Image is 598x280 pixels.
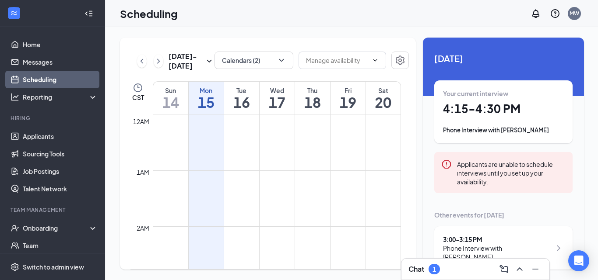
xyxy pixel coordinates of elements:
[434,211,573,219] div: Other events for [DATE]
[131,117,151,126] div: 12am
[153,82,188,114] a: September 14, 2025
[133,83,143,93] svg: Clock
[366,82,401,114] a: September 20, 2025
[443,101,564,116] h1: 4:15 - 4:30 PM
[568,250,589,271] div: Open Intercom Messenger
[295,95,330,110] h1: 18
[260,86,295,95] div: Wed
[23,93,98,101] div: Reporting
[23,180,98,197] a: Talent Network
[169,52,204,71] h3: [DATE] - [DATE]
[528,262,542,276] button: Minimize
[443,235,551,244] div: 3:00 - 3:15 PM
[135,223,151,233] div: 2am
[23,128,98,145] a: Applicants
[331,86,366,95] div: Fri
[153,95,188,110] h1: 14
[11,206,96,214] div: Team Management
[189,95,224,110] h1: 15
[277,56,286,65] svg: ChevronDown
[331,82,366,114] a: September 19, 2025
[23,36,98,53] a: Home
[23,71,98,88] a: Scheduling
[10,9,18,17] svg: WorkstreamLogo
[433,266,436,273] div: 1
[11,263,19,271] svg: Settings
[23,263,84,271] div: Switch to admin view
[153,86,188,95] div: Sun
[154,56,163,66] svg: ChevronRight
[295,86,330,95] div: Thu
[443,89,564,98] div: Your current interview
[295,82,330,114] a: September 18, 2025
[306,55,368,65] input: Manage availability
[135,167,151,177] div: 1am
[23,162,98,180] a: Job Postings
[530,264,541,274] svg: Minimize
[553,243,564,253] svg: ChevronRight
[550,8,560,19] svg: QuestionInfo
[224,95,259,110] h1: 16
[120,6,178,21] h1: Scheduling
[408,264,424,274] h3: Chat
[457,159,566,186] div: Applicants are unable to schedule interviews until you set up your availability.
[23,145,98,162] a: Sourcing Tools
[441,159,452,169] svg: Error
[154,55,163,68] button: ChevronRight
[23,53,98,71] a: Messages
[215,52,293,69] button: Calendars (2)ChevronDown
[434,52,573,65] span: [DATE]
[514,264,525,274] svg: ChevronUp
[331,95,366,110] h1: 19
[189,82,224,114] a: September 15, 2025
[11,224,19,232] svg: UserCheck
[260,95,295,110] h1: 17
[391,52,409,69] button: Settings
[391,52,409,71] a: Settings
[443,244,551,261] div: Phone Interview with [PERSON_NAME]
[224,86,259,95] div: Tue
[499,264,509,274] svg: ComposeMessage
[260,82,295,114] a: September 17, 2025
[395,55,405,66] svg: Settings
[497,262,511,276] button: ComposeMessage
[137,55,147,68] button: ChevronLeft
[189,86,224,95] div: Mon
[443,126,564,135] div: Phone Interview with [PERSON_NAME]
[84,9,93,18] svg: Collapse
[132,93,144,102] span: CST
[11,114,96,122] div: Hiring
[11,93,19,101] svg: Analysis
[570,10,579,17] div: MW
[513,262,527,276] button: ChevronUp
[366,86,401,95] div: Sat
[531,8,541,19] svg: Notifications
[204,56,215,66] svg: SmallChevronDown
[372,57,379,64] svg: ChevronDown
[224,82,259,114] a: September 16, 2025
[366,95,401,110] h1: 20
[23,237,98,254] a: Team
[137,56,146,66] svg: ChevronLeft
[23,224,90,232] div: Onboarding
